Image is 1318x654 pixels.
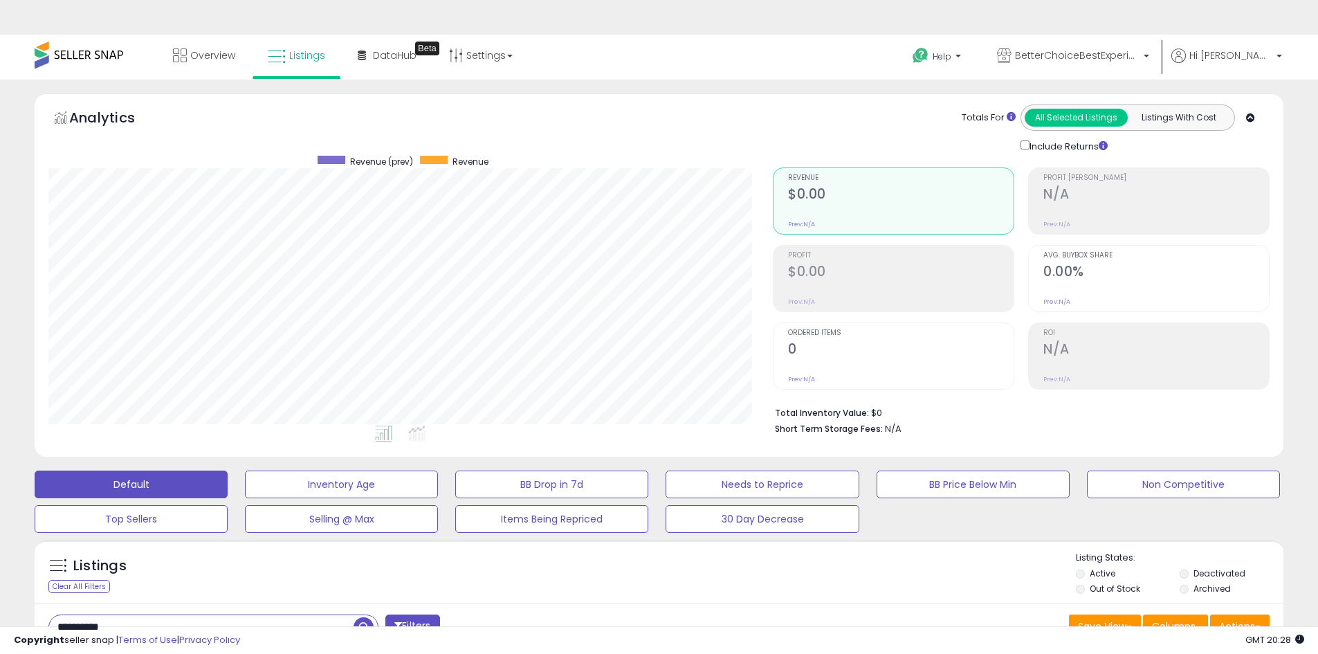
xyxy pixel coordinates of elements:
[35,471,228,498] button: Default
[289,48,325,62] span: Listings
[1043,375,1070,383] small: Prev: N/A
[1010,138,1124,154] div: Include Returns
[245,505,438,533] button: Selling @ Max
[350,156,413,167] span: Revenue (prev)
[1193,567,1245,579] label: Deactivated
[452,156,488,167] span: Revenue
[788,329,1014,337] span: Ordered Items
[347,35,427,76] a: DataHub
[788,174,1014,182] span: Revenue
[666,505,859,533] button: 30 Day Decrease
[1043,329,1269,337] span: ROI
[1069,615,1141,638] button: Save View
[385,615,439,639] button: Filters
[1193,583,1231,594] label: Archived
[1127,109,1230,127] button: Listings With Cost
[1043,220,1070,228] small: Prev: N/A
[257,35,336,76] a: Listings
[35,505,228,533] button: Top Sellers
[1152,619,1196,633] span: Columns
[1043,298,1070,306] small: Prev: N/A
[1043,264,1269,282] h2: 0.00%
[1015,48,1139,62] span: BetterChoiceBestExperience
[1043,174,1269,182] span: Profit [PERSON_NAME]
[245,471,438,498] button: Inventory Age
[933,51,951,62] span: Help
[1090,567,1115,579] label: Active
[775,423,883,435] b: Short Term Storage Fees:
[987,35,1160,80] a: BetterChoiceBestExperience
[179,633,240,646] a: Privacy Policy
[1210,615,1270,638] button: Actions
[1087,471,1280,498] button: Non Competitive
[14,634,240,647] div: seller snap | |
[788,375,815,383] small: Prev: N/A
[901,37,975,80] a: Help
[775,407,869,419] b: Total Inventory Value:
[190,48,235,62] span: Overview
[48,580,110,593] div: Clear All Filters
[1090,583,1140,594] label: Out of Stock
[1143,615,1208,638] button: Columns
[788,220,815,228] small: Prev: N/A
[14,633,64,646] strong: Copyright
[1043,186,1269,205] h2: N/A
[1043,341,1269,360] h2: N/A
[788,186,1014,205] h2: $0.00
[788,264,1014,282] h2: $0.00
[877,471,1070,498] button: BB Price Below Min
[1025,109,1128,127] button: All Selected Listings
[788,252,1014,260] span: Profit
[163,35,246,76] a: Overview
[1076,552,1283,565] p: Listing States:
[1189,48,1272,62] span: Hi [PERSON_NAME]
[1171,48,1282,80] a: Hi [PERSON_NAME]
[788,341,1014,360] h2: 0
[1043,252,1269,260] span: Avg. Buybox Share
[885,422,901,435] span: N/A
[666,471,859,498] button: Needs to Reprice
[788,298,815,306] small: Prev: N/A
[69,108,162,131] h5: Analytics
[439,35,523,76] a: Settings
[455,505,648,533] button: Items Being Repriced
[455,471,648,498] button: BB Drop in 7d
[912,47,929,64] i: Get Help
[373,48,417,62] span: DataHub
[962,111,1016,125] div: Totals For
[118,633,177,646] a: Terms of Use
[775,403,1259,420] li: $0
[73,556,127,576] h5: Listings
[415,42,439,55] div: Tooltip anchor
[1245,633,1304,646] span: 2025-10-12 20:28 GMT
